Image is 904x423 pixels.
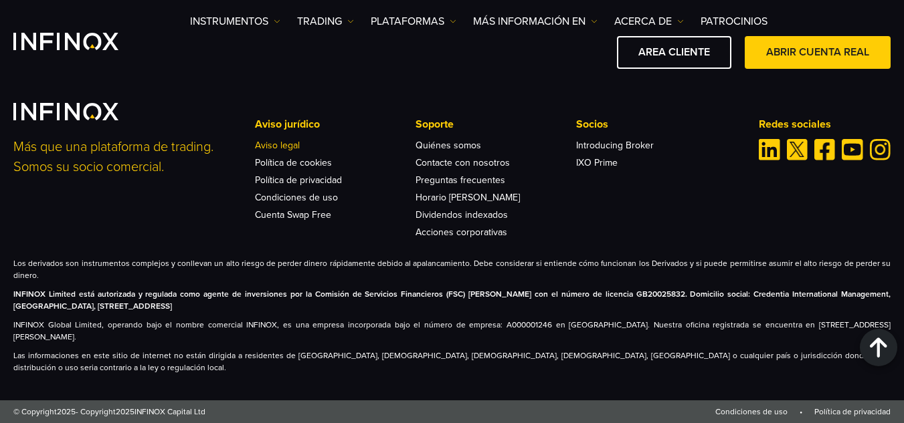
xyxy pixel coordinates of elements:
a: Instrumentos [190,13,280,29]
span: 2025 [57,407,76,416]
p: Redes sociales [759,116,891,132]
p: INFINOX Global Limited, operando bajo el nombre comercial INFINOX, es una empresa incorporada baj... [13,319,891,343]
a: INFINOX Logo [13,33,150,50]
a: Acciones corporativas [416,227,507,238]
a: Youtube [842,139,863,160]
a: Patrocinios [701,13,767,29]
a: Condiciones de uso [255,192,338,203]
a: Aviso legal [255,140,300,151]
p: Las informaciones en este sitio de internet no están dirigida a residentes de [GEOGRAPHIC_DATA], ... [13,349,891,374]
a: Instagram [870,139,891,160]
a: Política de cookies [255,157,332,168]
span: • [790,407,812,416]
p: Socios [576,116,737,132]
a: AREA CLIENTE [617,36,731,69]
a: Introducing Broker [576,140,654,151]
a: PLATAFORMAS [371,13,456,29]
a: Preguntas frecuentes [416,174,505,186]
a: Política de privacidad [814,407,891,416]
span: 2025 [116,407,134,416]
a: IXO Prime [576,157,618,168]
span: © Copyright - Copyright INFINOX Capital Ltd [13,406,205,418]
a: Facebook [814,139,835,160]
a: Linkedin [759,139,780,160]
a: Horario [PERSON_NAME] [416,192,520,203]
a: TRADING [297,13,354,29]
p: Los derivados son instrumentos complejos y conllevan un alto riesgo de perder dinero rápidamente ... [13,257,891,281]
a: Más información en [473,13,598,29]
strong: INFINOX Limited está autorizada y regulada como agente de inversiones por la Comisión de Servicio... [13,289,891,311]
p: Más que una plataforma de trading. Somos su socio comercial. [13,137,233,177]
a: ABRIR CUENTA REAL [745,36,891,69]
a: Cuenta Swap Free [255,209,331,221]
p: Aviso jurídico [255,116,416,132]
a: Twitter [787,139,808,160]
a: Contacte con nosotros [416,157,510,168]
a: Política de privacidad [255,174,342,186]
a: ACERCA DE [614,13,684,29]
a: Dividendos indexados [416,209,508,221]
p: Soporte [416,116,576,132]
a: Condiciones de uso [715,407,788,416]
a: Quiénes somos [416,140,481,151]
